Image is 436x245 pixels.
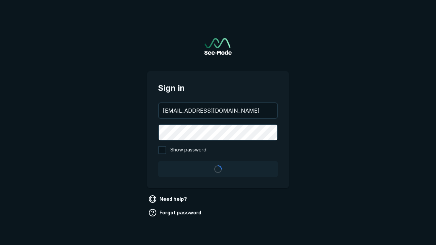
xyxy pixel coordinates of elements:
a: Need help? [147,194,190,205]
span: Sign in [158,82,278,94]
input: your@email.com [159,103,277,118]
span: Show password [170,146,206,154]
img: See-Mode Logo [204,38,232,55]
a: Forgot password [147,207,204,218]
a: Go to sign in [204,38,232,55]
